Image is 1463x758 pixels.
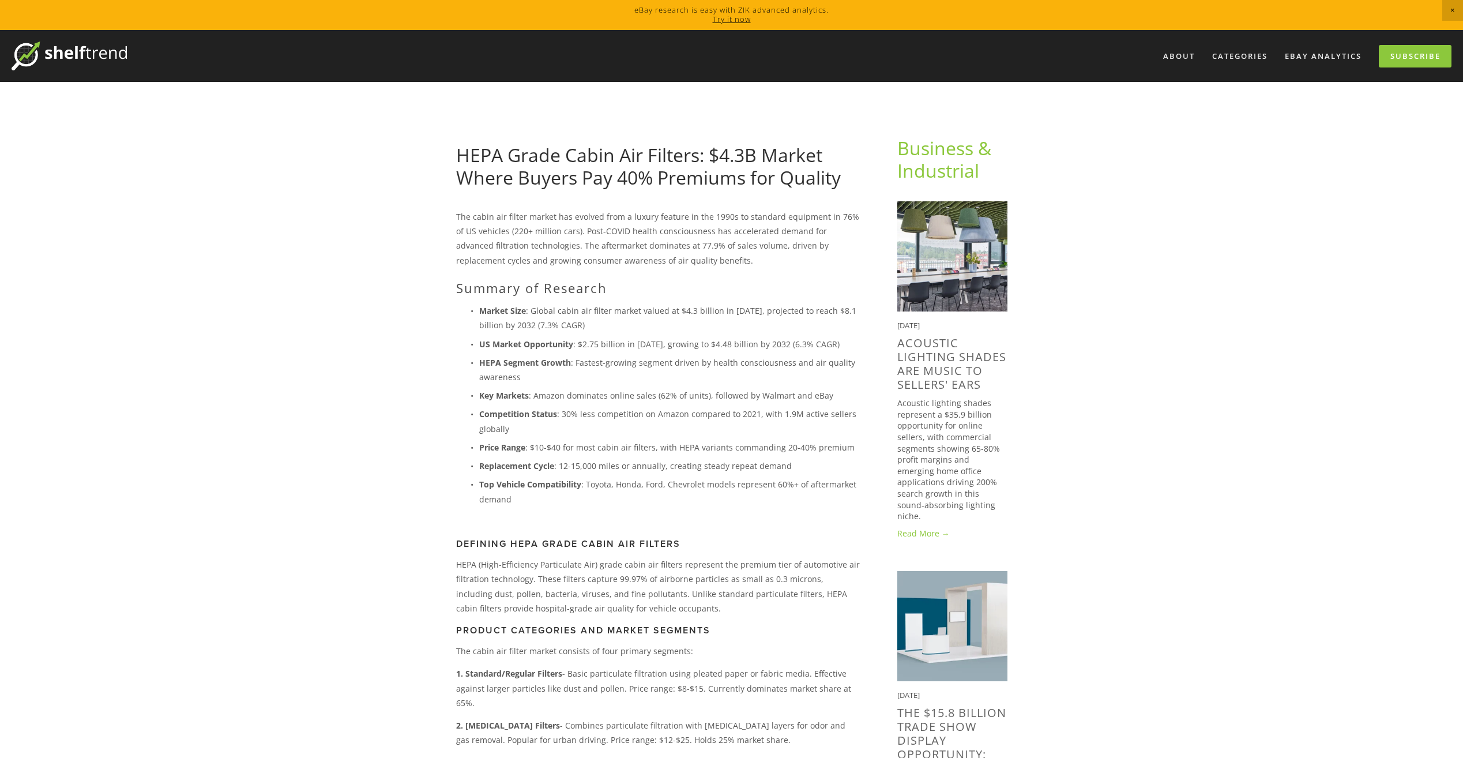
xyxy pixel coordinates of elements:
p: : $10-$40 for most cabin air filters, with HEPA variants commanding 20-40% premium [479,440,860,455]
a: Subscribe [1379,45,1451,67]
p: : 30% less competition on Amazon compared to 2021, with 1.9M active sellers globally [479,407,860,436]
p: Acoustic lighting shades represent a $35.9 billion opportunity for online sellers, with commercia... [897,397,1007,522]
p: The cabin air filter market has evolved from a luxury feature in the 1990s to standard equipment ... [456,209,860,268]
strong: 2. [MEDICAL_DATA] Filters [456,720,560,731]
a: Business & Industrial [897,136,996,182]
strong: Replacement Cycle [479,460,554,471]
p: HEPA (High-Efficiency Particulate Air) grade cabin air filters represent the premium tier of auto... [456,557,860,616]
img: Acoustic Lighting Shades Are Music to Sellers' Ears [897,201,1007,312]
strong: Top Vehicle Compatibility [479,479,581,490]
p: The cabin air filter market consists of four primary segments: [456,644,860,658]
a: Read More → [897,528,1007,539]
p: : $2.75 billion in [DATE], growing to $4.48 billion by 2032 (6.3% CAGR) [479,337,860,351]
a: Acoustic Lighting Shades Are Music to Sellers' Ears [897,335,1006,392]
strong: HEPA Segment Growth [479,357,571,368]
a: Try it now [713,14,751,24]
h2: Summary of Research [456,280,860,295]
p: - Combines particulate filtration with [MEDICAL_DATA] layers for odor and gas removal. Popular fo... [456,718,860,747]
strong: US Market Opportunity [479,339,573,350]
img: The $15.8 Billion Trade Show Display Opportunity: How to Profit from selling in 2025 [897,571,1007,681]
p: : Toyota, Honda, Ford, Chevrolet models represent 60%+ of aftermarket demand [479,477,860,506]
strong: 1. Standard/Regular Filters [456,668,562,679]
time: [DATE] [897,320,920,331]
p: : Amazon dominates online sales (62% of units), followed by Walmart and eBay [479,388,860,403]
h3: Product Categories and Market Segments [456,625,860,636]
strong: Market Size [479,305,526,316]
img: ShelfTrend [12,42,127,70]
a: eBay Analytics [1277,47,1369,66]
p: - Basic particulate filtration using pleated paper or fabric media. Effective against larger part... [456,666,860,710]
a: HEPA Grade Cabin Air Filters: $4.3B Market Where Buyers Pay 40% Premiums for Quality [456,142,841,189]
h3: Defining HEPA Grade Cabin Air Filters [456,538,860,549]
p: : Fastest-growing segment driven by health consciousness and air quality awareness [479,355,860,384]
p: : 12-15,000 miles or annually, creating steady repeat demand [479,459,860,473]
time: [DATE] [897,690,920,700]
a: About [1156,47,1202,66]
div: Categories [1205,47,1275,66]
p: : Global cabin air filter market valued at $4.3 billion in [DATE], projected to reach $8.1 billio... [479,303,860,332]
strong: Key Markets [479,390,529,401]
strong: Price Range [479,442,525,453]
strong: Competition Status [479,408,557,419]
